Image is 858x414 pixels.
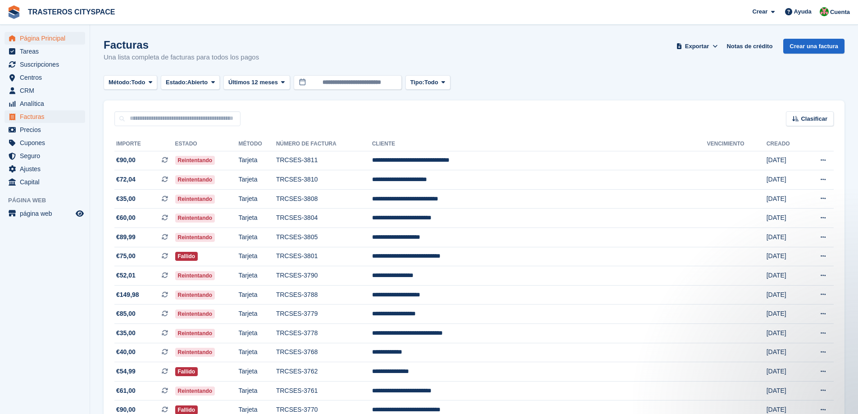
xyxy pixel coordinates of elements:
[276,381,372,400] td: TRCSES-3761
[20,32,74,45] span: Página Principal
[116,367,136,376] span: €54,99
[5,163,85,175] a: menu
[767,209,804,228] td: [DATE]
[20,207,74,220] span: página web
[276,362,372,382] td: TRCSES-3762
[5,123,85,136] a: menu
[175,214,215,223] span: Reintentando
[238,324,276,343] td: Tarjeta
[166,78,187,87] span: Estado:
[238,343,276,362] td: Tarjeta
[161,75,220,90] button: Estado: Abierto
[752,7,767,16] span: Crear
[116,155,136,165] span: €90,00
[5,97,85,110] a: menu
[175,329,215,338] span: Reintentando
[424,78,438,87] span: Todo
[767,189,804,209] td: [DATE]
[20,150,74,162] span: Seguro
[405,75,450,90] button: Tipo: Todo
[276,343,372,362] td: TRCSES-3768
[276,305,372,324] td: TRCSES-3779
[767,228,804,247] td: [DATE]
[820,7,829,16] img: CitySpace
[276,151,372,170] td: TRCSES-3811
[74,208,85,219] a: Vista previa de la tienda
[223,75,290,90] button: Últimos 12 meses
[20,123,74,136] span: Precios
[685,42,709,51] span: Exportar
[228,78,278,87] span: Últimos 12 meses
[5,71,85,84] a: menu
[116,194,136,204] span: €35,00
[116,386,136,396] span: €61,00
[175,271,215,280] span: Reintentando
[767,137,804,151] th: Creado
[175,387,215,396] span: Reintentando
[116,175,136,184] span: €72,04
[238,151,276,170] td: Tarjeta
[116,290,139,300] span: €149,98
[767,305,804,324] td: [DATE]
[116,347,136,357] span: €40,00
[767,247,804,266] td: [DATE]
[830,8,850,17] span: Cuenta
[410,78,425,87] span: Tipo:
[767,266,804,286] td: [DATE]
[238,247,276,266] td: Tarjeta
[675,39,720,54] button: Exportar
[20,45,74,58] span: Tareas
[5,58,85,71] a: menu
[723,39,776,54] a: Notas de crédito
[116,213,136,223] span: €60,00
[276,189,372,209] td: TRCSES-3808
[20,84,74,97] span: CRM
[5,176,85,188] a: menu
[7,5,21,19] img: stora-icon-8386f47178a22dfd0bd8f6a31ec36ba5ce8667c1dd55bd0f319d3a0aa187defe.svg
[175,195,215,204] span: Reintentando
[276,228,372,247] td: TRCSES-3805
[238,189,276,209] td: Tarjeta
[175,175,215,184] span: Reintentando
[276,137,372,151] th: Número de factura
[238,228,276,247] td: Tarjeta
[175,252,198,261] span: Fallido
[5,45,85,58] a: menu
[20,97,74,110] span: Analítica
[175,233,215,242] span: Reintentando
[238,285,276,305] td: Tarjeta
[276,170,372,190] td: TRCSES-3810
[5,136,85,149] a: menu
[783,39,844,54] a: Crear una factura
[5,110,85,123] a: menu
[175,291,215,300] span: Reintentando
[116,328,136,338] span: €35,00
[116,309,136,318] span: €85,00
[20,110,74,123] span: Facturas
[20,163,74,175] span: Ajustes
[767,343,804,362] td: [DATE]
[175,309,215,318] span: Reintentando
[104,52,259,63] p: Una lista completa de facturas para todos los pagos
[276,324,372,343] td: TRCSES-3778
[175,348,215,357] span: Reintentando
[238,137,276,151] th: Método
[109,78,132,87] span: Método:
[238,209,276,228] td: Tarjeta
[5,150,85,162] a: menu
[238,266,276,286] td: Tarjeta
[175,137,239,151] th: Estado
[767,170,804,190] td: [DATE]
[20,58,74,71] span: Suscripciones
[104,75,157,90] button: Método: Todo
[104,39,259,51] h1: Facturas
[8,196,90,205] span: Página web
[114,137,175,151] th: Importe
[5,207,85,220] a: menú
[767,362,804,382] td: [DATE]
[767,381,804,400] td: [DATE]
[116,251,136,261] span: €75,00
[238,381,276,400] td: Tarjeta
[187,78,208,87] span: Abierto
[175,156,215,165] span: Reintentando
